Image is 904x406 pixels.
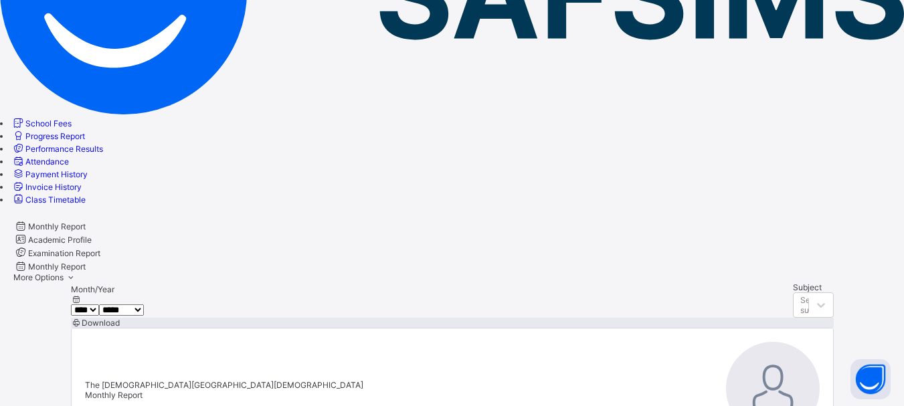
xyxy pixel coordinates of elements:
span: Monthly Report [28,221,86,231]
span: Monthly Report [85,390,143,400]
a: Progress Report [11,131,85,141]
span: The [DEMOGRAPHIC_DATA][GEOGRAPHIC_DATA][DEMOGRAPHIC_DATA] [85,380,363,390]
span: Attendance [25,157,69,167]
span: School Fees [25,118,72,128]
span: Class Timetable [25,195,86,205]
a: Performance Results [11,144,103,154]
span: Month/Year [71,284,114,294]
span: Examination Report [28,248,100,258]
div: Select subject... [800,295,834,315]
a: Invoice History [11,182,82,192]
a: School Fees [11,118,72,128]
span: Academic Profile [28,235,92,245]
span: Monthly Report [28,262,86,272]
button: Open asap [850,359,891,399]
a: Payment History [11,169,88,179]
span: Performance Results [25,144,103,154]
a: Class Timetable [11,195,86,205]
span: Invoice History [25,182,82,192]
span: Progress Report [25,131,85,141]
span: Subject [793,282,822,292]
span: More Options [13,272,77,282]
a: Attendance [11,157,69,167]
span: Payment History [25,169,88,179]
span: Download [71,318,120,328]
